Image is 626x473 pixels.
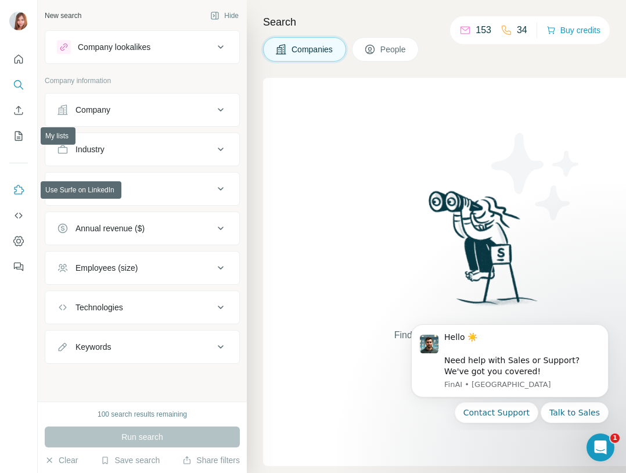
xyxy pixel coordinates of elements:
[75,341,111,353] div: Keywords
[100,454,160,466] button: Save search
[292,44,334,55] span: Companies
[476,23,491,37] p: 153
[9,126,28,146] button: My lists
[423,188,544,317] img: Surfe Illustration - Woman searching with binoculars
[380,44,407,55] span: People
[45,96,239,124] button: Company
[394,314,626,430] iframe: Intercom notifications mensaje
[45,454,78,466] button: Clear
[75,144,105,155] div: Industry
[9,100,28,121] button: Enrich CSV
[45,33,239,61] button: Company lookalikes
[9,74,28,95] button: Search
[98,409,187,420] div: 100 search results remaining
[75,302,123,313] div: Technologies
[75,104,110,116] div: Company
[9,205,28,226] button: Use Surfe API
[45,76,240,86] p: Company information
[391,328,577,356] span: Find companies using or by
[45,254,239,282] button: Employees (size)
[517,23,527,37] p: 34
[610,433,620,443] span: 1
[45,135,239,163] button: Industry
[75,223,145,234] div: Annual revenue ($)
[587,433,614,461] iframe: Intercom live chat
[75,262,138,274] div: Employees (size)
[9,256,28,277] button: Feedback
[546,22,600,38] button: Buy credits
[45,293,239,321] button: Technologies
[45,333,239,361] button: Keywords
[9,231,28,252] button: Dashboard
[75,183,118,195] div: HQ location
[484,124,588,229] img: Surfe Illustration - Stars
[202,7,247,24] button: Hide
[45,214,239,242] button: Annual revenue ($)
[9,180,28,200] button: Use Surfe on LinkedIn
[45,175,239,203] button: HQ location
[45,10,81,21] div: New search
[9,49,28,70] button: Quick start
[182,454,240,466] button: Share filters
[78,41,150,53] div: Company lookalikes
[9,12,28,30] img: Avatar
[263,14,612,30] h4: Search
